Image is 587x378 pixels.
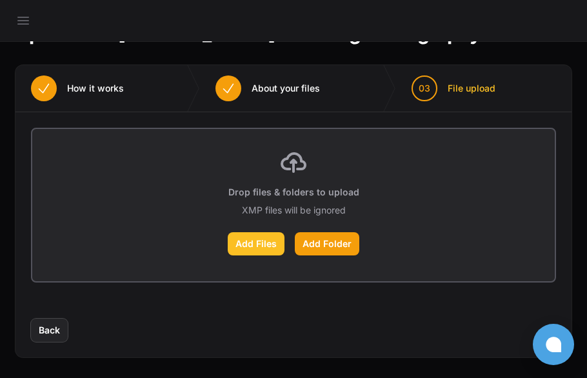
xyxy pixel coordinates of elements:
[228,232,284,255] label: Add Files
[295,232,359,255] label: Add Folder
[15,65,139,112] button: How it works
[448,82,495,95] span: File upload
[252,82,320,95] span: About your files
[228,186,359,199] p: Drop files & folders to upload
[396,65,511,112] button: 03 File upload
[242,204,346,217] p: XMP files will be ignored
[419,82,430,95] span: 03
[67,82,124,95] span: How it works
[533,324,574,365] button: Open chat window
[39,324,60,337] span: Back
[31,319,68,342] button: Back
[200,65,335,112] button: About your files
